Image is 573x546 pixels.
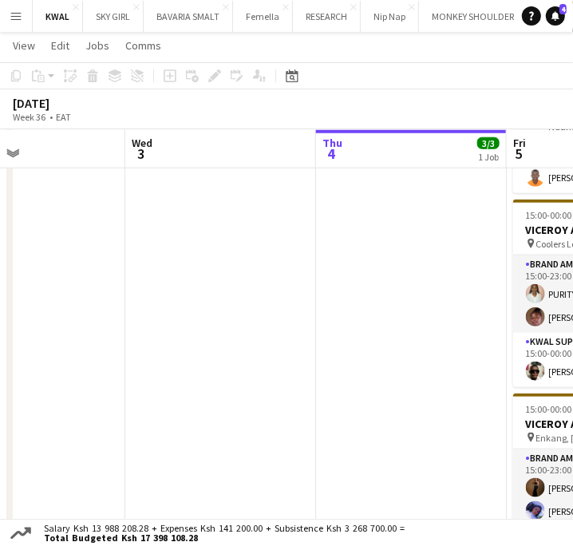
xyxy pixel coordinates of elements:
[119,35,168,56] a: Comms
[125,38,161,53] span: Comms
[293,1,361,32] button: RESEARCH
[361,1,419,32] button: Nip Nap
[85,38,109,53] span: Jobs
[33,1,83,32] button: KWAL
[79,35,116,56] a: Jobs
[546,6,565,26] a: 4
[233,1,293,32] button: Femella
[419,1,528,32] button: MONKEY SHOULDER
[559,4,567,14] span: 4
[44,533,405,543] span: Total Budgeted Ksh 17 398 108.28
[51,38,69,53] span: Edit
[56,111,71,123] div: EAT
[45,35,76,56] a: Edit
[13,95,108,111] div: [DATE]
[83,1,144,32] button: SKY GIRL
[34,524,408,543] div: Salary Ksh 13 988 208.28 + Expenses Ksh 141 200.00 + Subsistence Ksh 3 268 700.00 =
[6,35,41,56] a: View
[10,111,49,123] span: Week 36
[13,38,35,53] span: View
[144,1,233,32] button: BAVARIA SMALT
